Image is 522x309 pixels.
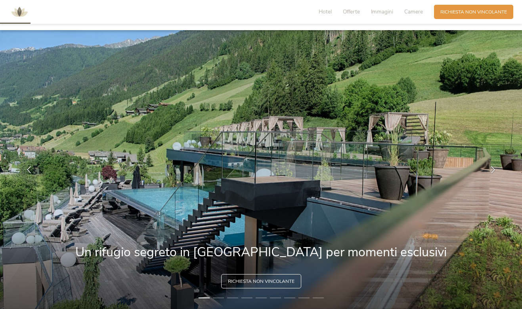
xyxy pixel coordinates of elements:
[8,10,31,14] a: AMONTI & LUNARIS Wellnessresort
[440,9,507,15] span: Richiesta non vincolante
[228,278,294,285] span: Richiesta non vincolante
[404,8,423,15] span: Camere
[343,8,360,15] span: Offerte
[319,8,332,15] span: Hotel
[371,8,393,15] span: Immagini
